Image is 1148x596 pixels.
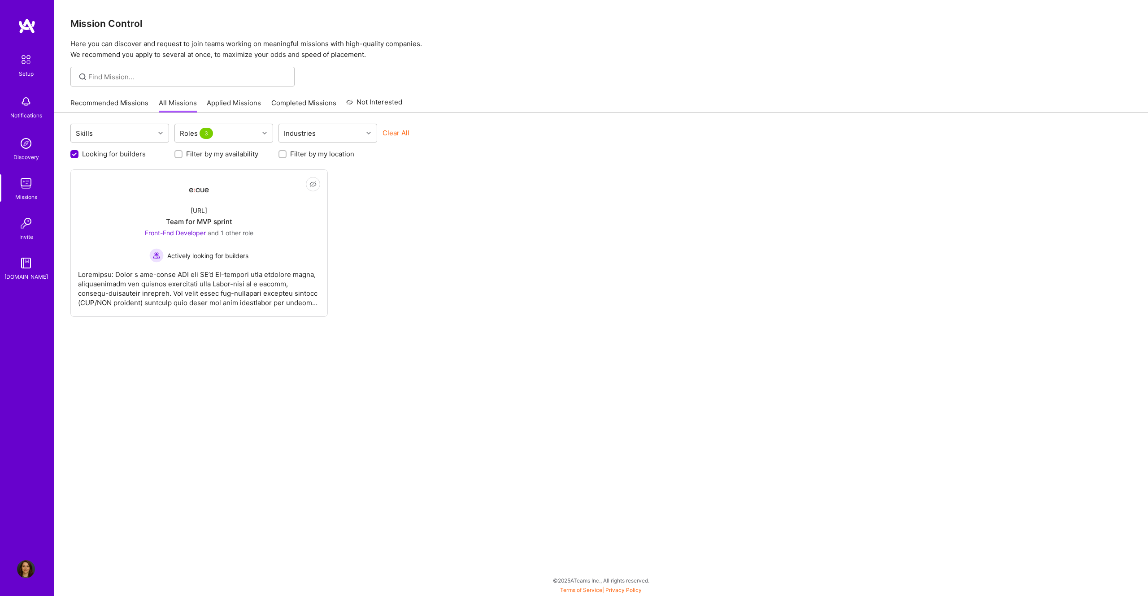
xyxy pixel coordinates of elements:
div: Skills [74,127,95,140]
div: Discovery [13,152,39,162]
label: Filter by my location [290,149,354,159]
div: Team for MVP sprint [166,217,232,226]
div: Setup [19,69,34,78]
img: Actively looking for builders [149,248,164,263]
a: Completed Missions [271,98,336,113]
a: User Avatar [15,560,37,578]
div: Loremipsu: Dolor s ame-conse ADI eli SE’d EI-tempori utla etdolore magna, aliquaenimadm ven quisn... [78,263,320,307]
img: teamwork [17,174,35,192]
i: icon SearchGrey [78,72,88,82]
span: 3 [200,128,213,139]
a: Terms of Service [560,587,602,593]
label: Filter by my availability [186,149,258,159]
span: Front-End Developer [145,229,206,237]
a: All Missions [159,98,197,113]
div: © 2025 ATeams Inc., All rights reserved. [54,569,1148,592]
button: Clear All [383,128,409,138]
p: Here you can discover and request to join teams working on meaningful missions with high-quality ... [70,39,1132,60]
i: icon Chevron [366,131,371,135]
img: setup [17,50,35,69]
div: Invite [19,232,33,242]
a: Applied Missions [207,98,261,113]
i: icon Chevron [262,131,267,135]
img: guide book [17,254,35,272]
img: discovery [17,134,35,152]
span: Actively looking for builders [167,251,248,260]
a: Not Interested [346,97,402,113]
div: [DOMAIN_NAME] [4,272,48,281]
i: icon Chevron [158,131,163,135]
span: and 1 other role [208,229,253,237]
span: | [560,587,642,593]
h3: Mission Control [70,18,1132,29]
div: [URL] [191,206,207,215]
div: Industries [282,127,318,140]
input: Find Mission... [88,72,288,82]
a: Recommended Missions [70,98,148,113]
i: icon EyeClosed [309,181,317,188]
img: bell [17,93,35,111]
label: Looking for builders [82,149,146,159]
img: logo [18,18,36,34]
div: Roles [178,127,217,140]
img: User Avatar [17,560,35,578]
a: Company Logo[URL]Team for MVP sprintFront-End Developer and 1 other roleActively looking for buil... [78,177,320,309]
img: Invite [17,214,35,232]
img: Company Logo [188,180,210,196]
div: Notifications [10,111,42,120]
a: Privacy Policy [605,587,642,593]
div: Missions [15,192,37,202]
